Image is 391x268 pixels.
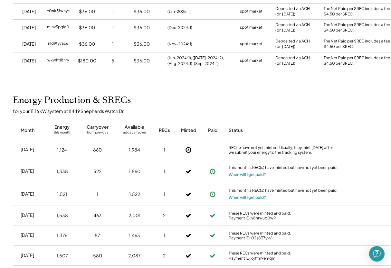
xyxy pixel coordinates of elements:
[229,194,266,201] button: When will I get paid?
[79,41,95,47] div: $36.00
[21,232,34,238] div: [DATE]
[229,188,338,194] div: This month's REC(s) have minted but have not yet been paid.
[79,24,95,31] div: $36.00
[87,130,108,137] div: from previous
[167,41,192,47] div: (Nov-2024: 1)
[134,41,150,47] div: $36.00
[125,124,144,130] div: Available
[78,58,96,64] div: $180.00
[129,168,140,175] div: 1,860
[56,168,68,175] div: 1,338
[163,253,166,259] div: 2
[79,8,95,15] div: $36.00
[13,95,131,106] h2: Energy Production & SRECs
[93,253,102,259] div: 580
[184,145,193,155] button: Not Yet Minted
[229,171,266,178] button: When will I get paid?
[21,191,34,197] div: [DATE]
[21,168,34,174] div: [DATE]
[275,39,310,50] div: Deposited via ACH (on [DATE])
[56,253,68,259] div: 1,507
[275,55,310,66] div: Deposited via ACH (on [DATE])
[163,212,166,219] div: 2
[240,41,262,47] div: spot market
[129,191,140,198] div: 1,522
[22,24,36,31] div: [DATE]
[112,24,114,31] div: 1
[54,124,70,130] div: Energy
[97,191,98,198] div: 1
[240,24,262,31] div: spot market
[167,25,192,31] div: (Dec-2024: 1)
[167,9,191,14] div: (Jan-2025: 1)
[208,127,217,134] div: Paid
[111,58,114,64] div: 5
[208,189,217,199] button: Payment approved, but not yet initiated.
[123,130,146,137] div: adds carryover
[240,58,262,64] div: spot market
[164,168,165,175] div: 1
[229,165,338,171] div: This month's REC(s) have minted but have not yet been paid.
[275,6,310,17] div: Deposited via ACH (on [DATE])
[129,212,140,219] div: 2,001
[21,127,34,134] div: Month
[22,58,36,64] div: [DATE]
[208,167,217,176] button: Payment approved, but not yet initiated.
[57,147,67,153] div: 1,124
[21,146,34,153] div: [DATE]
[229,251,338,261] div: These RECs were minted and paid. Payment ID: ojffm9emqm
[22,8,36,15] div: [DATE]
[87,124,109,130] div: Carryover
[369,246,385,262] div: Open Intercom Messenger
[22,41,36,47] div: [DATE]
[93,147,102,153] div: 860
[229,231,338,241] div: These RECs were minted and paid. Payment ID: 02s837yvv1
[21,212,34,218] div: [DATE]
[129,232,140,239] div: 1,463
[134,58,150,64] div: $36.00
[57,232,67,239] div: 1,376
[229,145,338,155] div: REC(s) have not yet minted. Usually, they mint [DATE] after we submit your energy to the tracking...
[164,232,165,239] div: 1
[167,55,234,67] div: (Jun-2024: 1), ([DATE]-2024: 2), (Aug-2024: 1), (Sep-2024: 1)
[134,8,150,15] div: $36.00
[181,127,196,134] div: Minted
[47,58,69,64] div: wkwhtl8hry
[57,191,67,198] div: 1,521
[129,147,140,153] div: 1,984
[93,168,101,175] div: 522
[93,212,102,219] div: 463
[134,24,150,31] div: $36.00
[48,41,68,47] div: nld9tyvac6
[21,252,34,259] div: [DATE]
[229,127,338,134] div: Status
[229,211,338,221] div: These RECs were minted and paid. Payment ID: y8nrwub0w9
[240,8,262,15] div: spot market
[159,127,170,134] div: RECs
[54,130,70,137] div: this month
[47,24,69,31] div: mlnv5pqia0
[47,8,70,15] div: e0nk3fwnys
[275,22,310,33] div: Deposited via ACH (on [DATE])
[56,212,68,219] div: 1,538
[112,8,114,15] div: 1
[164,147,165,153] div: 1
[164,191,165,198] div: 1
[128,253,141,259] div: 2,087
[112,41,114,47] div: 1
[95,232,100,239] div: 87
